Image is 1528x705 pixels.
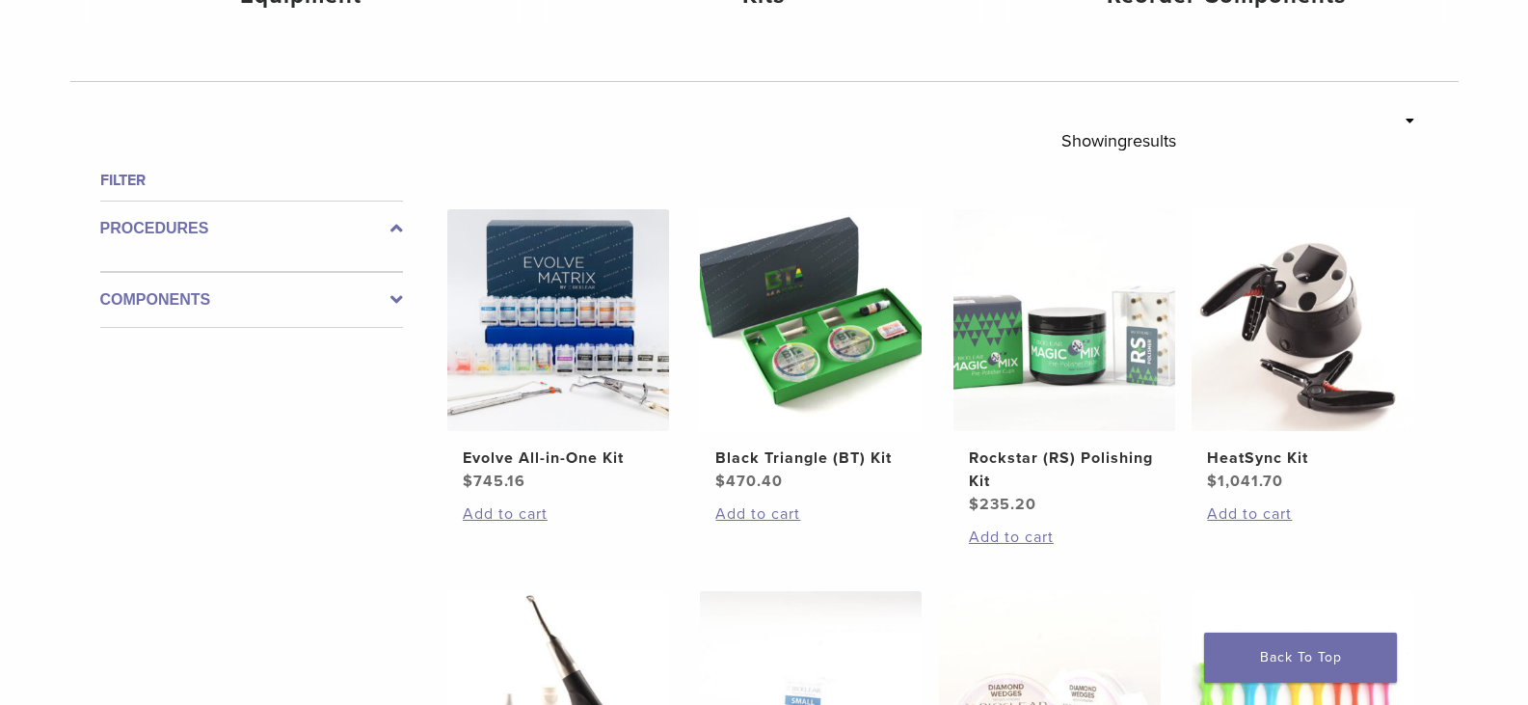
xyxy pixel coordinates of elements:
[715,447,906,470] h2: Black Triangle (BT) Kit
[100,169,403,192] h4: Filter
[715,502,906,526] a: Add to cart: “Black Triangle (BT) Kit”
[1207,472,1218,491] span: $
[447,209,669,431] img: Evolve All-in-One Kit
[953,209,1175,431] img: Rockstar (RS) Polishing Kit
[969,447,1160,493] h2: Rockstar (RS) Polishing Kit
[715,472,783,491] bdi: 470.40
[1204,633,1397,683] a: Back To Top
[100,288,403,312] label: Components
[1207,472,1283,491] bdi: 1,041.70
[463,502,654,526] a: Add to cart: “Evolve All-in-One Kit”
[463,472,525,491] bdi: 745.16
[463,472,473,491] span: $
[969,495,1036,514] bdi: 235.20
[952,209,1177,516] a: Rockstar (RS) Polishing KitRockstar (RS) Polishing Kit $235.20
[1191,209,1415,493] a: HeatSync KitHeatSync Kit $1,041.70
[100,217,403,240] label: Procedures
[1061,121,1176,161] p: Showing results
[1207,502,1398,526] a: Add to cart: “HeatSync Kit”
[700,209,922,431] img: Black Triangle (BT) Kit
[1192,209,1413,431] img: HeatSync Kit
[1207,447,1398,470] h2: HeatSync Kit
[715,472,726,491] span: $
[446,209,671,493] a: Evolve All-in-One KitEvolve All-in-One Kit $745.16
[699,209,924,493] a: Black Triangle (BT) KitBlack Triangle (BT) Kit $470.40
[969,495,979,514] span: $
[969,526,1160,549] a: Add to cart: “Rockstar (RS) Polishing Kit”
[463,447,654,470] h2: Evolve All-in-One Kit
